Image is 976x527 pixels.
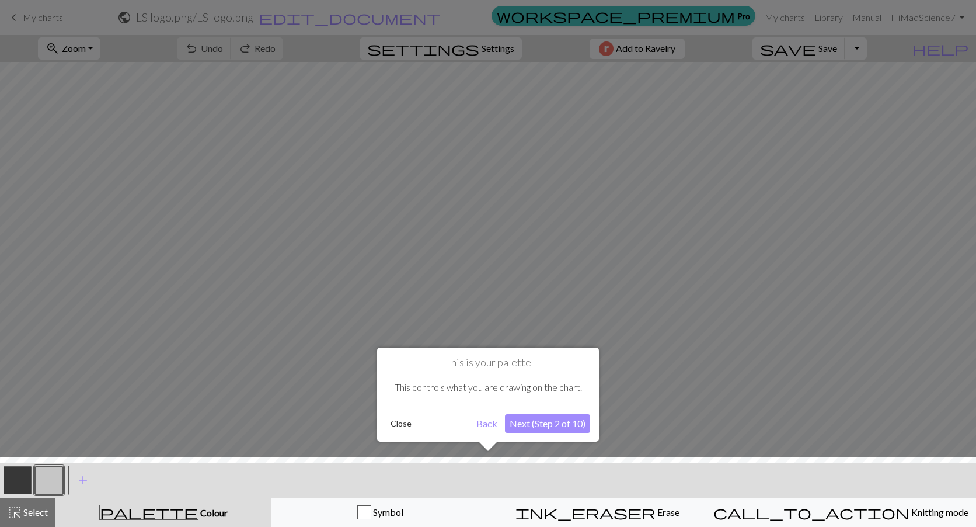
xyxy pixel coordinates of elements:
h1: This is your palette [386,356,590,369]
button: Back [472,414,502,433]
div: This is your palette [377,348,599,442]
div: This controls what you are drawing on the chart. [386,369,590,405]
button: Next (Step 2 of 10) [505,414,590,433]
button: Close [386,415,416,432]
